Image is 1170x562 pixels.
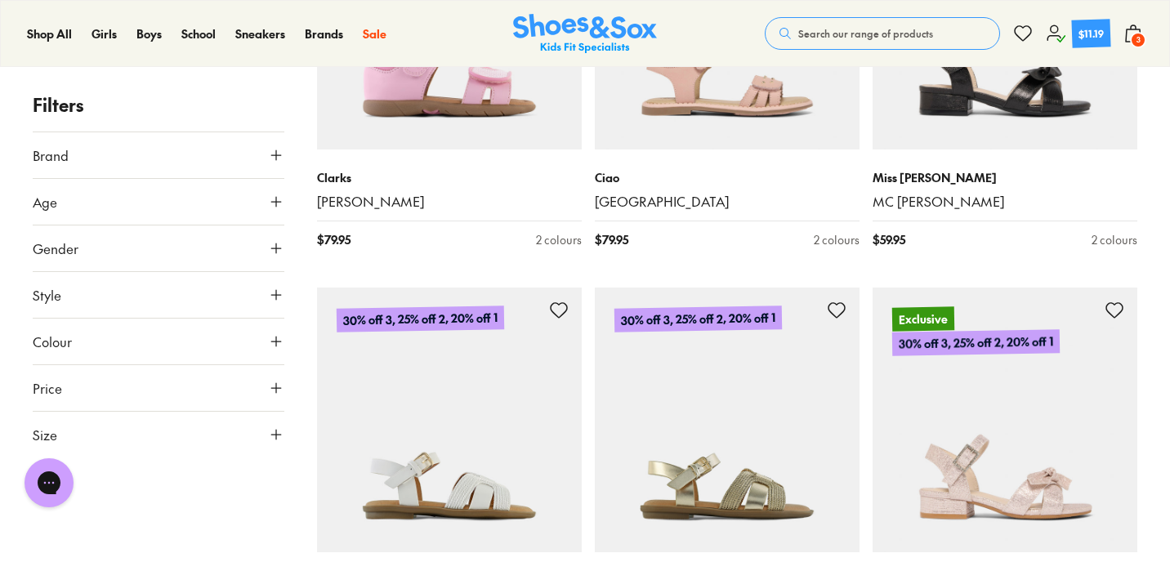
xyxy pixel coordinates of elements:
[317,193,582,211] a: [PERSON_NAME]
[33,412,284,457] button: Size
[1092,231,1137,248] div: 2 colours
[595,169,860,186] p: Ciao
[33,332,72,351] span: Colour
[33,378,62,398] span: Price
[16,453,82,513] iframe: Gorgias live chat messenger
[33,272,284,318] button: Style
[873,169,1137,186] p: Miss [PERSON_NAME]
[27,25,72,42] a: Shop All
[317,169,582,186] p: Clarks
[33,179,284,225] button: Age
[33,365,284,411] button: Price
[798,26,933,41] span: Search our range of products
[33,225,284,271] button: Gender
[873,288,1137,552] a: Exclusive30% off 3, 25% off 2, 20% off 1
[873,231,905,248] span: $ 59.95
[92,25,117,42] a: Girls
[181,25,216,42] a: School
[136,25,162,42] a: Boys
[317,288,582,552] a: 30% off 3, 25% off 2, 20% off 1
[33,285,61,305] span: Style
[337,306,504,332] p: 30% off 3, 25% off 2, 20% off 1
[33,91,284,118] p: Filters
[1046,20,1110,47] a: $11.19
[873,193,1137,211] a: MC [PERSON_NAME]
[1078,25,1105,41] div: $11.19
[363,25,386,42] a: Sale
[614,306,782,332] p: 30% off 3, 25% off 2, 20% off 1
[536,231,582,248] div: 2 colours
[305,25,343,42] span: Brands
[363,25,386,42] span: Sale
[33,425,57,444] span: Size
[235,25,285,42] a: Sneakers
[27,25,72,42] span: Shop All
[513,14,657,54] a: Shoes & Sox
[513,14,657,54] img: SNS_Logo_Responsive.svg
[317,231,351,248] span: $ 79.95
[892,306,954,331] p: Exclusive
[33,145,69,165] span: Brand
[136,25,162,42] span: Boys
[595,231,628,248] span: $ 79.95
[892,329,1060,356] p: 30% off 3, 25% off 2, 20% off 1
[33,192,57,212] span: Age
[595,193,860,211] a: [GEOGRAPHIC_DATA]
[765,17,1000,50] button: Search our range of products
[1130,32,1146,48] span: 3
[814,231,860,248] div: 2 colours
[33,239,78,258] span: Gender
[92,25,117,42] span: Girls
[33,319,284,364] button: Colour
[235,25,285,42] span: Sneakers
[595,288,860,552] a: 30% off 3, 25% off 2, 20% off 1
[1123,16,1143,51] button: 3
[305,25,343,42] a: Brands
[33,132,284,178] button: Brand
[181,25,216,42] span: School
